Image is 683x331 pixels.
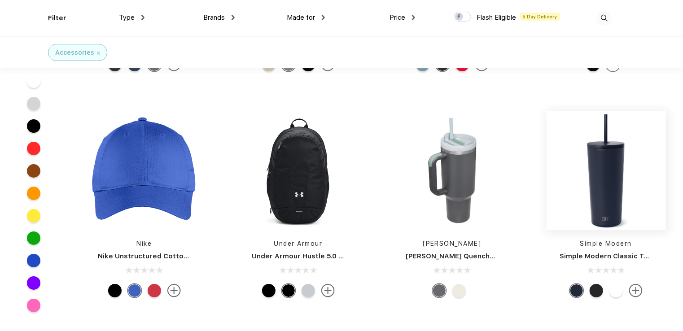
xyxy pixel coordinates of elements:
span: Made for [287,13,315,22]
div: Filter [48,13,66,23]
span: Flash Eligible [477,13,517,22]
img: more.svg [321,284,335,297]
div: BLACK AND SILVR_001 [262,284,276,297]
span: Brands [203,13,225,22]
a: Nike Unstructured Cotton/Poly Twill Cap [98,252,237,260]
div: Gym Red [148,284,161,297]
div: Black Silvr_001 [282,284,295,297]
a: Nike [137,240,152,247]
img: func=resize&h=266 [393,111,512,230]
a: Simple Modern [580,240,632,247]
img: dropdown.png [322,15,325,20]
img: dropdown.png [412,15,415,20]
img: dropdown.png [141,15,144,20]
img: func=resize&h=266 [547,111,666,230]
div: Ptc Gry M H_012 [302,284,315,297]
a: [PERSON_NAME] [423,240,482,247]
a: Under Armour Hustle 5.0 TEAM Backpack [252,252,393,260]
div: Midnight Black [590,284,603,297]
div: Game Royal [128,284,141,297]
div: Accessories [55,48,94,57]
img: more.svg [629,284,643,297]
img: filter_cancel.svg [97,52,100,55]
img: desktop_search.svg [597,11,612,26]
img: func=resize&h=266 [239,111,358,230]
div: Charcoal [433,284,446,297]
div: Cream [452,284,466,297]
img: func=resize&h=266 [85,111,204,230]
span: 5 Day Delivery [520,13,560,21]
img: dropdown.png [232,15,235,20]
div: Black [108,284,122,297]
img: more.svg [167,284,181,297]
a: Under Armour [274,240,323,247]
span: Price [390,13,405,22]
span: Type [119,13,135,22]
a: [PERSON_NAME] Quencher H2.O FlowState™ Tumbler 40 oz [406,252,610,260]
div: Deep Ocean [570,284,583,297]
div: Winter White [609,284,623,297]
